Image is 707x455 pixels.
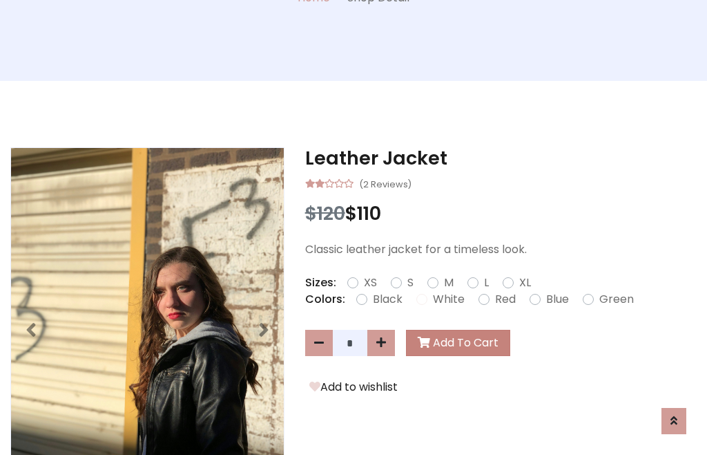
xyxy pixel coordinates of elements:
label: White [433,291,465,308]
label: Black [373,291,403,308]
label: Red [495,291,516,308]
button: Add To Cart [406,330,510,356]
p: Colors: [305,291,345,308]
p: Classic leather jacket for a timeless look. [305,241,697,258]
h3: Leather Jacket [305,147,697,169]
label: Green [599,291,634,308]
span: 110 [357,201,381,226]
label: XS [364,275,377,291]
button: Add to wishlist [305,378,402,396]
label: L [484,275,489,291]
label: M [444,275,454,291]
label: Blue [546,291,569,308]
p: Sizes: [305,275,336,291]
label: S [407,275,414,291]
label: XL [519,275,531,291]
small: (2 Reviews) [359,175,411,192]
h3: $ [305,203,697,225]
span: $120 [305,201,345,226]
